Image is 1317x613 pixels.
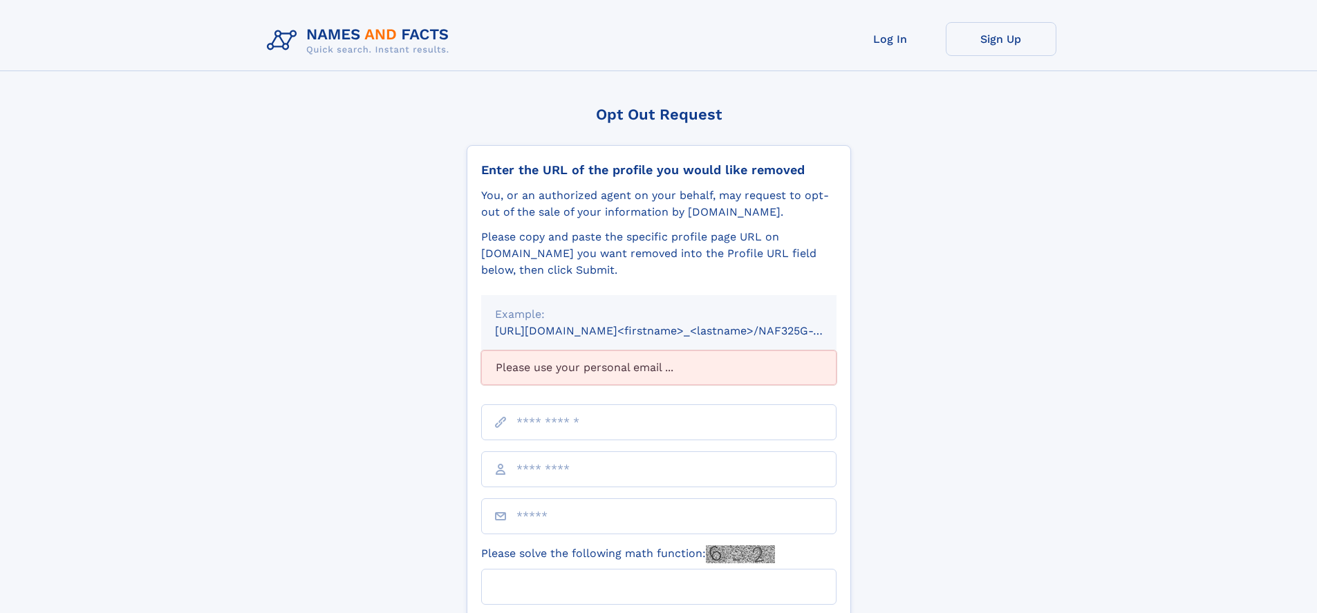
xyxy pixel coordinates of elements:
img: Logo Names and Facts [261,22,460,59]
small: [URL][DOMAIN_NAME]<firstname>_<lastname>/NAF325G-xxxxxxxx [495,324,863,337]
div: Please copy and paste the specific profile page URL on [DOMAIN_NAME] you want removed into the Pr... [481,229,837,279]
a: Log In [835,22,946,56]
div: Opt Out Request [467,106,851,123]
a: Sign Up [946,22,1056,56]
div: Enter the URL of the profile you would like removed [481,162,837,178]
div: Example: [495,306,823,323]
div: Please use your personal email ... [481,350,837,385]
label: Please solve the following math function: [481,545,775,563]
div: You, or an authorized agent on your behalf, may request to opt-out of the sale of your informatio... [481,187,837,220]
